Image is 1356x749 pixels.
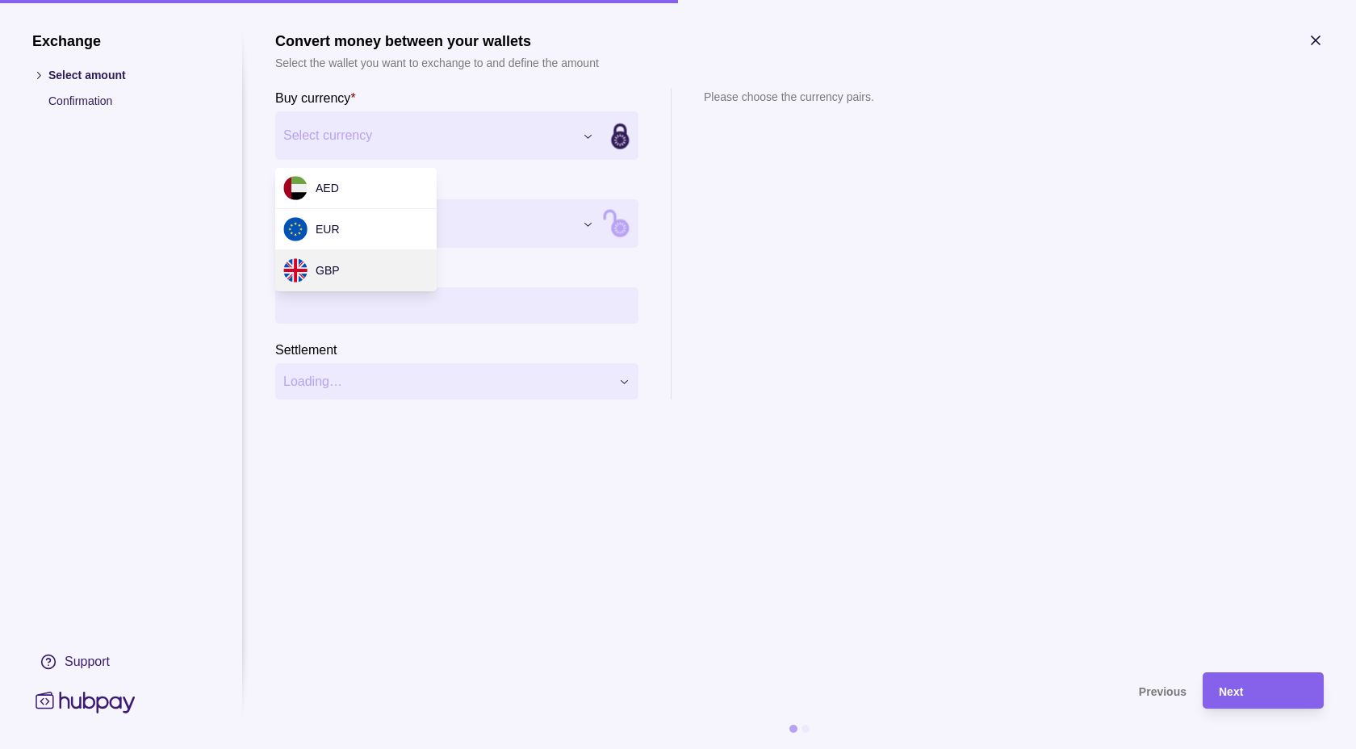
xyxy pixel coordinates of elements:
[283,176,308,200] img: ae
[316,182,339,195] span: AED
[316,264,340,277] span: GBP
[316,223,340,236] span: EUR
[283,217,308,241] img: eu
[283,258,308,282] img: gb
